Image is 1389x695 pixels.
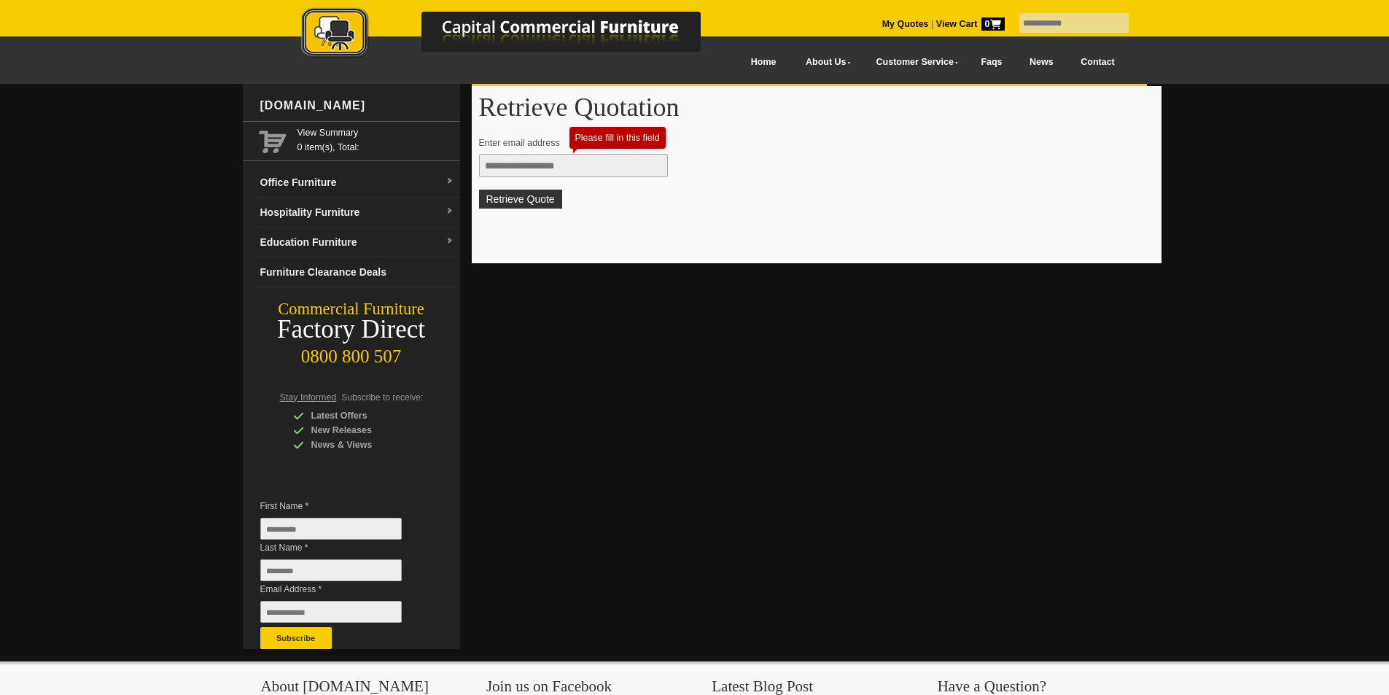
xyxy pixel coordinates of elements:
[260,540,424,555] span: Last Name *
[790,46,860,79] a: About Us
[260,601,402,623] input: Email Address *
[254,84,460,128] div: [DOMAIN_NAME]
[254,228,460,257] a: Education Furnituredropdown
[280,392,337,403] span: Stay Informed
[575,133,660,143] div: Please fill in this field
[981,18,1005,31] span: 0
[479,136,1140,150] p: Enter email address
[933,19,1004,29] a: View Cart0
[260,582,424,597] span: Email Address *
[260,518,402,540] input: First Name *
[479,93,1154,121] h1: Retrieve Quotation
[243,299,460,319] div: Commercial Furniture
[341,392,423,403] span: Subscribe to receive:
[254,168,460,198] a: Office Furnituredropdown
[1016,46,1067,79] a: News
[293,408,432,423] div: Latest Offers
[254,257,460,287] a: Furniture Clearance Deals
[446,207,454,216] img: dropdown
[243,339,460,367] div: 0800 800 507
[446,237,454,246] img: dropdown
[254,198,460,228] a: Hospitality Furnituredropdown
[293,438,432,452] div: News & Views
[293,423,432,438] div: New Releases
[936,19,1005,29] strong: View Cart
[297,125,454,140] a: View Summary
[479,190,562,209] button: Retrieve Quote
[882,19,929,29] a: My Quotes
[261,7,771,65] a: Capital Commercial Furniture Logo
[260,499,424,513] span: First Name *
[968,46,1016,79] a: Faqs
[243,319,460,340] div: Factory Direct
[1067,46,1128,79] a: Contact
[261,7,771,61] img: Capital Commercial Furniture Logo
[260,559,402,581] input: Last Name *
[260,627,332,649] button: Subscribe
[860,46,967,79] a: Customer Service
[446,177,454,186] img: dropdown
[297,125,454,152] span: 0 item(s), Total:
